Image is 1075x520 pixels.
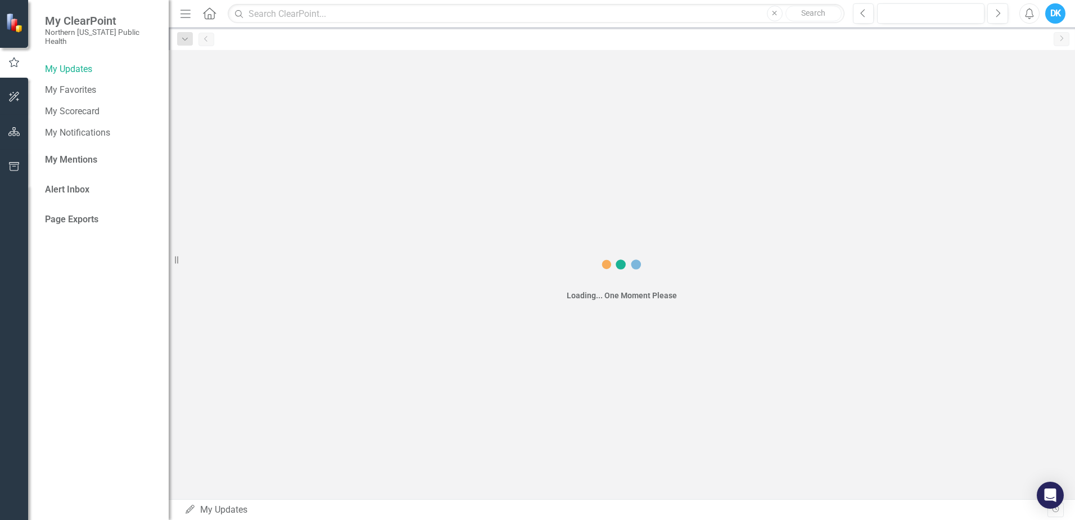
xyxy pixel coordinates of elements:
a: My Mentions [45,154,97,167]
a: My Updates [45,63,157,76]
a: Alert Inbox [45,183,89,196]
a: Page Exports [45,213,98,226]
small: Northern [US_STATE] Public Health [45,28,157,46]
div: My Updates [184,504,1047,517]
button: Search [785,6,842,21]
span: Search [801,8,825,17]
button: DK [1045,3,1065,24]
span: My ClearPoint [45,14,157,28]
div: Loading... One Moment Please [567,290,677,301]
div: Open Intercom Messenger [1037,482,1064,509]
a: My Favorites [45,84,157,97]
a: My Notifications [45,127,157,140]
img: ClearPoint Strategy [6,13,25,33]
input: Search ClearPoint... [228,4,844,24]
a: My Scorecard [45,105,157,118]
